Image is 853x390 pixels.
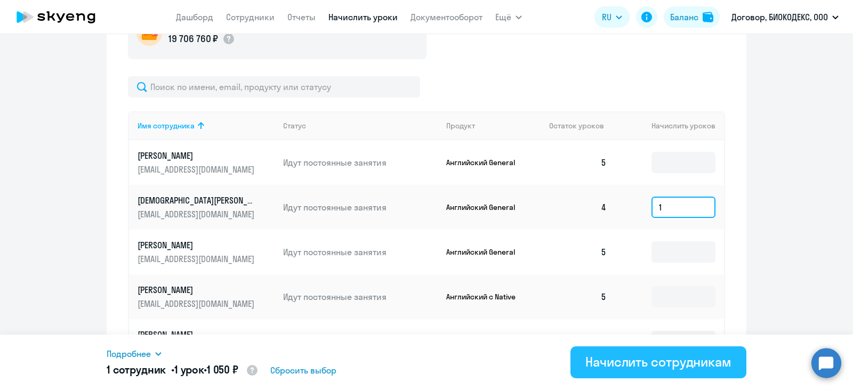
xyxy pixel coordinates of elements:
[138,284,275,310] a: [PERSON_NAME][EMAIL_ADDRESS][DOMAIN_NAME]
[446,247,526,257] p: Английский General
[138,208,257,220] p: [EMAIL_ADDRESS][DOMAIN_NAME]
[411,12,482,22] a: Документооборот
[541,319,615,364] td: 4
[287,12,316,22] a: Отчеты
[176,12,213,22] a: Дашборд
[107,362,259,378] h5: 1 сотрудник • •
[138,121,275,131] div: Имя сотрудника
[495,6,522,28] button: Ещё
[602,11,611,23] span: RU
[549,121,604,131] span: Остаток уроков
[138,284,257,296] p: [PERSON_NAME]
[731,11,828,23] p: Договор, БИОКОДЕКС, ООО
[107,347,151,360] span: Подробнее
[328,12,398,22] a: Начислить уроки
[138,329,275,354] a: [PERSON_NAME][EMAIL_ADDRESS][DOMAIN_NAME]
[670,11,698,23] div: Баланс
[283,291,438,303] p: Идут постоянные занятия
[594,6,630,28] button: RU
[664,6,720,28] button: Балансbalance
[138,150,257,161] p: [PERSON_NAME]
[138,194,275,220] a: [DEMOGRAPHIC_DATA][PERSON_NAME][EMAIL_ADDRESS][DOMAIN_NAME]
[138,164,257,175] p: [EMAIL_ADDRESS][DOMAIN_NAME]
[726,4,844,30] button: Договор, БИОКОДЕКС, ООО
[128,76,420,97] input: Поиск по имени, email, продукту или статусу
[138,329,257,340] p: [PERSON_NAME]
[585,353,731,370] div: Начислить сотрудникам
[615,111,724,140] th: Начислить уроков
[541,274,615,319] td: 5
[168,32,218,46] p: 19 706 760 ₽
[541,185,615,230] td: 4
[541,230,615,274] td: 5
[446,158,526,167] p: Английский General
[283,121,438,131] div: Статус
[174,363,204,376] span: 1 урок
[138,298,257,310] p: [EMAIL_ADDRESS][DOMAIN_NAME]
[138,194,257,206] p: [DEMOGRAPHIC_DATA][PERSON_NAME]
[138,121,195,131] div: Имя сотрудника
[207,363,238,376] span: 1 050 ₽
[138,253,257,265] p: [EMAIL_ADDRESS][DOMAIN_NAME]
[283,121,306,131] div: Статус
[270,364,336,377] span: Сбросить выбор
[138,239,257,251] p: [PERSON_NAME]
[541,140,615,185] td: 5
[226,12,275,22] a: Сотрудники
[703,12,713,22] img: balance
[138,150,275,175] a: [PERSON_NAME][EMAIL_ADDRESS][DOMAIN_NAME]
[570,346,746,378] button: Начислить сотрудникам
[495,11,511,23] span: Ещё
[446,121,475,131] div: Продукт
[446,202,526,212] p: Английский General
[549,121,615,131] div: Остаток уроков
[446,121,541,131] div: Продукт
[446,292,526,302] p: Английский с Native
[138,239,275,265] a: [PERSON_NAME][EMAIL_ADDRESS][DOMAIN_NAME]
[283,246,438,258] p: Идут постоянные занятия
[283,157,438,168] p: Идут постоянные занятия
[283,201,438,213] p: Идут постоянные занятия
